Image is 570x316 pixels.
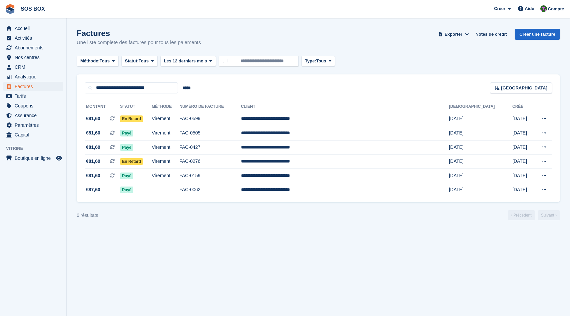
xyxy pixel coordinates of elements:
td: FAC-0505 [179,126,241,140]
td: [DATE] [512,169,533,183]
span: Analytique [15,72,55,81]
span: Paramètres [15,120,55,130]
td: FAC-0062 [179,183,241,197]
span: €81,60 [86,129,100,136]
a: Boutique d'aperçu [55,154,63,162]
span: Méthode: [80,58,100,64]
span: €81,60 [86,172,100,179]
span: Payé [120,144,133,151]
a: menu [3,101,63,110]
a: menu [3,153,63,163]
td: Virement [152,169,179,183]
span: Les 12 derniers mois [164,58,207,64]
span: Payé [120,173,133,179]
th: Statut [120,101,152,112]
span: Aide [525,5,534,12]
button: Les 12 derniers mois [160,56,216,67]
img: ALEXANDRE SOUBIRA [540,5,547,12]
span: Coupons [15,101,55,110]
td: [DATE] [449,154,512,169]
span: Exporter [445,31,462,38]
td: [DATE] [512,126,533,140]
button: Exporter [437,29,470,40]
span: Activités [15,33,55,43]
a: menu [3,62,63,72]
td: [DATE] [512,183,533,197]
span: Compte [548,6,564,12]
a: menu [3,33,63,43]
span: Boutique en ligne [15,153,55,163]
td: [DATE] [449,169,512,183]
button: Méthode: Tous [77,56,119,67]
td: FAC-0159 [179,169,241,183]
th: Client [241,101,449,112]
span: €87,60 [86,186,100,193]
a: Suivant [538,210,560,220]
a: menu [3,120,63,130]
a: SOS BOX [18,3,48,14]
td: Virement [152,126,179,140]
span: €81,60 [86,144,100,151]
span: En retard [120,158,143,165]
span: Tous [100,58,110,64]
th: Montant [85,101,120,112]
span: CRM [15,62,55,72]
span: Factures [15,82,55,91]
span: Payé [120,187,133,193]
a: menu [3,82,63,91]
td: [DATE] [449,112,512,126]
a: menu [3,130,63,139]
span: Type: [305,58,316,64]
td: [DATE] [512,112,533,126]
nav: Page [506,210,561,220]
td: [DATE] [449,183,512,197]
td: [DATE] [449,126,512,140]
td: FAC-0427 [179,140,241,154]
a: Créer une facture [515,29,560,40]
span: [GEOGRAPHIC_DATA] [501,85,547,91]
button: Type: Tous [301,56,335,67]
span: €81,60 [86,158,100,165]
td: [DATE] [449,140,512,154]
span: Capital [15,130,55,139]
span: En retard [120,115,143,122]
img: stora-icon-8386f47178a22dfd0bd8f6a31ec36ba5ce8667c1dd55bd0f319d3a0aa187defe.svg [5,4,15,14]
span: Abonnements [15,43,55,52]
span: Nos centres [15,53,55,62]
td: FAC-0599 [179,112,241,126]
a: menu [3,91,63,101]
a: menu [3,24,63,33]
td: Virement [152,154,179,169]
th: Méthode [152,101,179,112]
button: Statut: Tous [121,56,158,67]
th: Numéro de facture [179,101,241,112]
span: Vitrine [6,145,66,152]
th: [DEMOGRAPHIC_DATA] [449,101,512,112]
span: Payé [120,130,133,136]
span: €81,60 [86,115,100,122]
span: Statut: [125,58,139,64]
th: Créé [512,101,533,112]
a: menu [3,72,63,81]
span: Assurance [15,111,55,120]
span: Tous [316,58,326,64]
a: Précédent [508,210,535,220]
a: Notes de crédit [473,29,509,40]
td: Virement [152,112,179,126]
span: Tarifs [15,91,55,101]
td: Virement [152,140,179,154]
td: [DATE] [512,140,533,154]
h1: Factures [77,29,201,38]
p: Une liste complète des factures pour tous les paiements [77,39,201,46]
a: menu [3,53,63,62]
td: FAC-0276 [179,154,241,169]
a: menu [3,111,63,120]
span: Accueil [15,24,55,33]
a: menu [3,43,63,52]
td: [DATE] [512,154,533,169]
div: 6 résultats [77,212,98,219]
span: Tous [139,58,149,64]
span: Créer [494,5,505,12]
